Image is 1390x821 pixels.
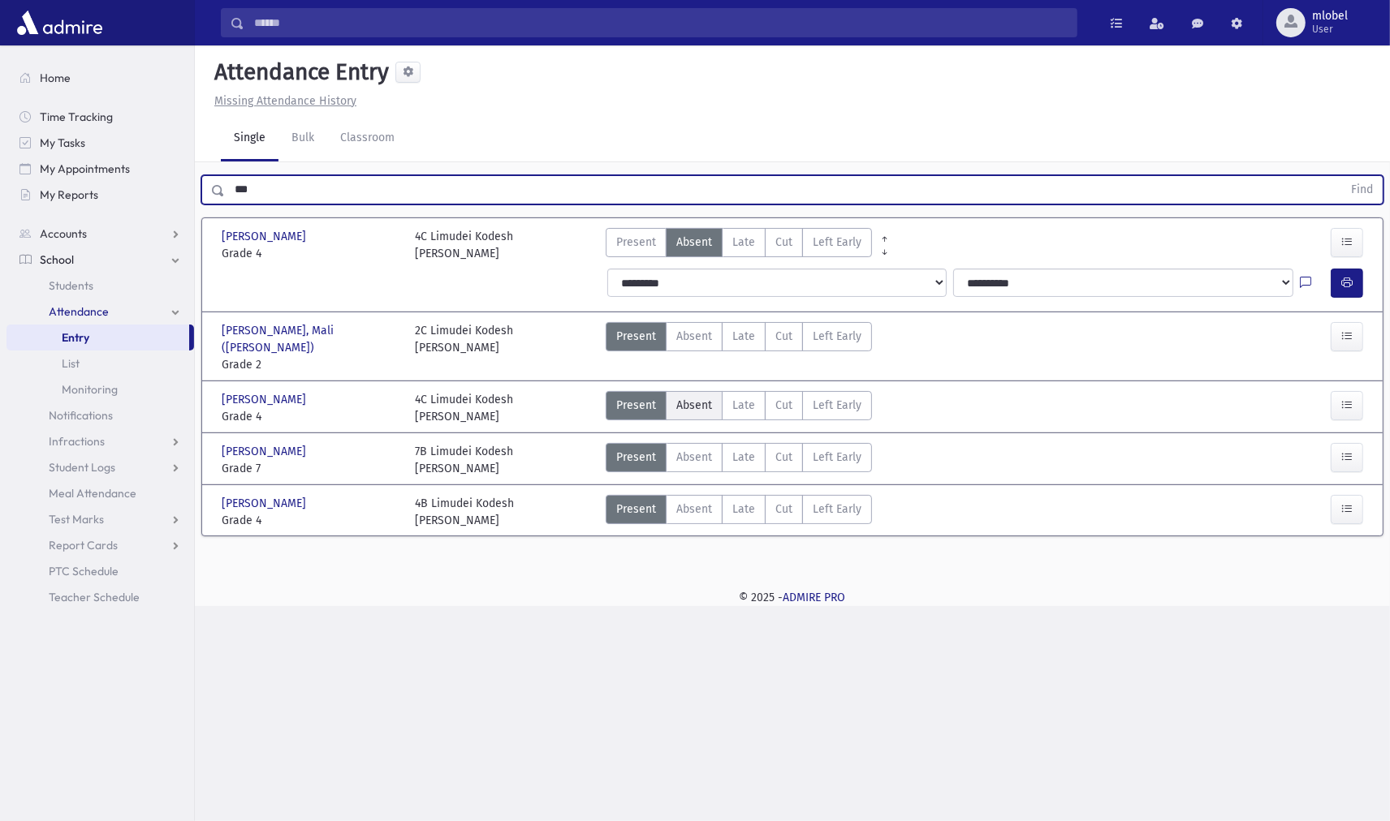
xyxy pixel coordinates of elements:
a: Student Logs [6,454,194,480]
div: AttTypes [606,495,872,529]
span: Left Early [813,449,861,466]
a: My Reports [6,182,194,208]
a: Bulk [278,116,327,161]
a: Infractions [6,428,194,454]
span: [PERSON_NAME] [222,443,309,460]
span: Late [732,501,755,518]
span: [PERSON_NAME] [222,391,309,408]
span: Teacher Schedule [49,590,140,604]
span: Late [732,397,755,414]
div: AttTypes [606,443,872,477]
span: mlobel [1312,10,1348,23]
span: [PERSON_NAME] [222,495,309,512]
span: Student Logs [49,460,115,475]
span: Notifications [49,408,113,423]
span: Left Early [813,501,861,518]
a: ADMIRE PRO [783,591,846,604]
span: Absent [676,234,712,251]
div: © 2025 - [221,589,1364,606]
div: 4C Limudei Kodesh [PERSON_NAME] [415,391,513,425]
span: Meal Attendance [49,486,136,501]
span: Grade 2 [222,356,399,373]
span: Test Marks [49,512,104,527]
div: AttTypes [606,391,872,425]
span: Late [732,328,755,345]
a: Missing Attendance History [208,94,356,108]
span: Late [732,449,755,466]
a: Time Tracking [6,104,194,130]
span: Present [616,449,656,466]
span: Cut [775,328,792,345]
a: PTC Schedule [6,558,194,584]
span: School [40,252,74,267]
span: Infractions [49,434,105,449]
span: [PERSON_NAME] [222,228,309,245]
div: 2C Limudei Kodesh [PERSON_NAME] [415,322,513,373]
span: Left Early [813,328,861,345]
img: AdmirePro [13,6,106,39]
span: [PERSON_NAME], Mali ([PERSON_NAME]) [222,322,399,356]
span: Grade 4 [222,408,399,425]
a: Students [6,273,194,299]
a: Monitoring [6,376,194,402]
a: My Appointments [6,156,194,182]
a: Report Cards [6,532,194,558]
span: Present [616,501,656,518]
a: Attendance [6,299,194,325]
span: Students [49,278,93,293]
span: Absent [676,449,712,466]
a: Classroom [327,116,408,161]
span: Cut [775,234,792,251]
a: My Tasks [6,130,194,156]
a: List [6,350,194,376]
span: PTC Schedule [49,564,119,578]
a: Home [6,65,194,91]
span: Left Early [813,397,861,414]
a: Test Marks [6,506,194,532]
u: Missing Attendance History [214,94,356,108]
span: Entry [62,330,89,345]
span: Absent [676,397,712,414]
span: Present [616,234,656,251]
span: Accounts [40,226,87,241]
span: Present [616,328,656,345]
span: My Appointments [40,161,130,176]
span: Grade 4 [222,245,399,262]
span: Attendance [49,304,109,319]
span: Left Early [813,234,861,251]
span: Cut [775,449,792,466]
span: Cut [775,397,792,414]
input: Search [244,8,1077,37]
span: User [1312,23,1348,36]
button: Find [1341,176,1383,204]
span: Monitoring [62,382,118,397]
span: Grade 4 [222,512,399,529]
div: AttTypes [606,228,872,262]
a: Meal Attendance [6,480,194,506]
div: AttTypes [606,322,872,373]
span: Grade 7 [222,460,399,477]
span: Present [616,397,656,414]
span: Cut [775,501,792,518]
div: 4C Limudei Kodesh [PERSON_NAME] [415,228,513,262]
a: School [6,247,194,273]
span: Late [732,234,755,251]
div: 4B Limudei Kodesh [PERSON_NAME] [415,495,514,529]
a: Entry [6,325,189,350]
a: Accounts [6,221,194,247]
span: Time Tracking [40,110,113,124]
h5: Attendance Entry [208,58,389,86]
span: Home [40,71,71,85]
span: Report Cards [49,538,118,552]
span: My Tasks [40,135,85,150]
div: 7B Limudei Kodesh [PERSON_NAME] [415,443,513,477]
span: Absent [676,501,712,518]
a: Single [221,116,278,161]
span: My Reports [40,187,98,202]
span: List [62,356,80,371]
span: Absent [676,328,712,345]
a: Notifications [6,402,194,428]
a: Teacher Schedule [6,584,194,610]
